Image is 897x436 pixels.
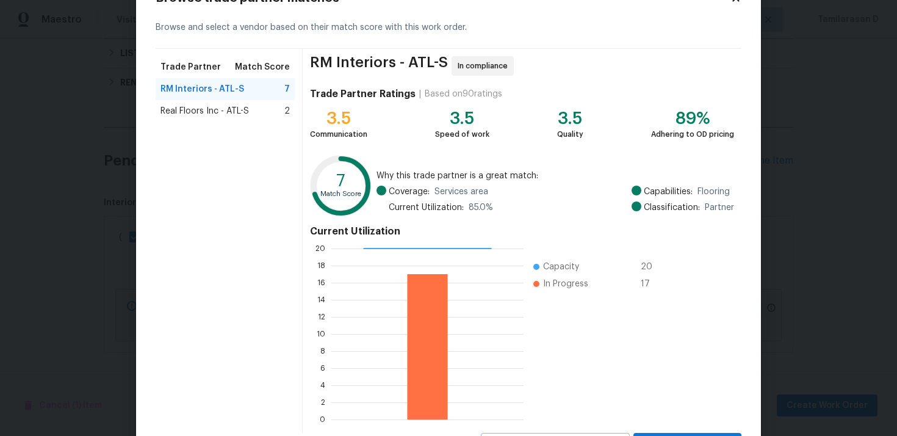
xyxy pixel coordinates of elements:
text: 0 [320,416,325,423]
span: Services area [434,186,488,198]
text: 6 [320,365,325,372]
text: 14 [317,296,325,303]
span: 85.0 % [469,202,493,214]
text: 18 [317,262,325,269]
div: 89% [651,112,734,125]
span: Current Utilization: [389,202,464,214]
text: 4 [320,382,325,389]
text: 10 [317,330,325,338]
span: In compliance [458,60,513,72]
span: Coverage: [389,186,430,198]
span: 2 [284,105,290,117]
span: 17 [641,278,660,290]
div: Communication [310,128,367,140]
span: Trade Partner [160,61,221,73]
div: | [416,88,425,100]
h4: Trade Partner Ratings [310,88,416,100]
span: In Progress [543,278,588,290]
text: Match Score [320,191,361,197]
div: 3.5 [435,112,489,125]
span: Why this trade partner is a great match: [376,170,734,182]
span: 7 [284,83,290,95]
text: 20 [315,245,325,252]
text: 16 [317,279,325,286]
div: Quality [557,128,583,140]
div: 3.5 [310,112,367,125]
text: 8 [320,347,325,355]
div: Based on 90 ratings [425,88,502,100]
text: 7 [336,172,345,189]
span: Real Floors Inc - ATL-S [160,105,249,117]
span: Flooring [697,186,730,198]
div: 3.5 [557,112,583,125]
span: Classification: [644,202,700,214]
div: Speed of work [435,128,489,140]
div: Browse and select a vendor based on their match score with this work order. [156,7,741,49]
text: 12 [318,313,325,321]
text: 2 [321,399,325,406]
div: Adhering to OD pricing [651,128,734,140]
h4: Current Utilization [310,225,734,238]
span: Partner [705,202,734,214]
span: Capabilities: [644,186,693,198]
span: RM Interiors - ATL-S [310,56,448,76]
span: Match Score [235,61,290,73]
span: 20 [641,261,660,273]
span: RM Interiors - ATL-S [160,83,244,95]
span: Capacity [543,261,579,273]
